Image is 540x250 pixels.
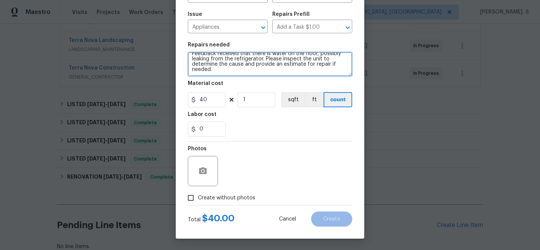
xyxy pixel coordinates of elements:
h5: Photos [188,146,207,151]
textarea: Feedback received that there is water on the floor, possibly leaking from the refrigerator. Pleas... [188,52,352,76]
button: ft [305,92,324,107]
button: Cancel [267,211,308,227]
h5: Material cost [188,81,223,86]
span: Create [323,216,340,222]
span: $ 40.00 [202,214,235,223]
h5: Repairs Prefill [272,12,310,17]
h5: Issue [188,12,202,17]
button: Open [342,22,353,33]
button: Open [258,22,268,33]
span: Create without photos [198,194,255,202]
button: count [324,92,352,107]
div: Total [188,215,235,224]
button: Create [311,211,352,227]
button: sqft [281,92,305,107]
span: Cancel [279,216,296,222]
h5: Labor cost [188,112,216,117]
h5: Repairs needed [188,42,230,48]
